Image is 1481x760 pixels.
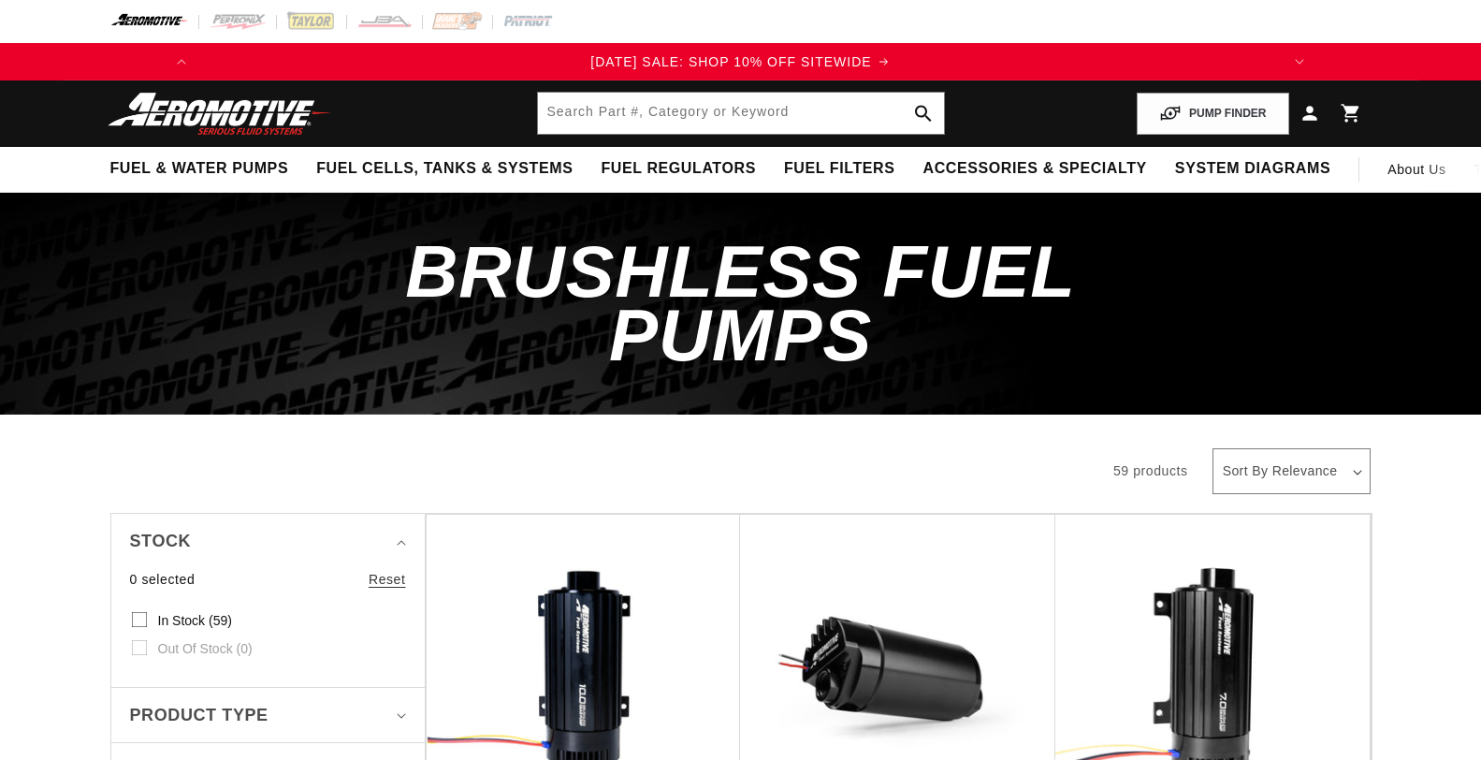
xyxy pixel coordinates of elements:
[158,612,232,629] span: In stock (59)
[158,640,253,657] span: Out of stock (0)
[64,43,1418,80] slideshow-component: Translation missing: en.sections.announcements.announcement_bar
[130,702,269,729] span: Product type
[130,569,196,590] span: 0 selected
[130,528,192,555] span: Stock
[784,159,895,179] span: Fuel Filters
[130,688,406,743] summary: Product type (0 selected)
[1373,147,1459,192] a: About Us
[1137,93,1288,135] button: PUMP FINDER
[302,147,587,191] summary: Fuel Cells, Tanks & Systems
[200,51,1280,72] div: Announcement
[770,147,909,191] summary: Fuel Filters
[200,51,1280,72] div: 1 of 3
[1175,159,1330,179] span: System Diagrams
[1387,162,1445,177] span: About Us
[96,147,303,191] summary: Fuel & Water Pumps
[405,230,1075,376] span: Brushless Fuel Pumps
[601,159,755,179] span: Fuel Regulators
[110,159,289,179] span: Fuel & Water Pumps
[103,92,337,136] img: Aeromotive
[200,51,1280,72] a: [DATE] SALE: SHOP 10% OFF SITEWIDE
[538,93,944,134] input: Search by Part Number, Category or Keyword
[590,54,871,69] span: [DATE] SALE: SHOP 10% OFF SITEWIDE
[923,159,1147,179] span: Accessories & Specialty
[587,147,769,191] summary: Fuel Regulators
[1113,463,1188,478] span: 59 products
[1281,43,1318,80] button: Translation missing: en.sections.announcements.next_announcement
[909,147,1161,191] summary: Accessories & Specialty
[1161,147,1344,191] summary: System Diagrams
[903,93,944,134] button: search button
[130,514,406,569] summary: Stock (0 selected)
[316,159,573,179] span: Fuel Cells, Tanks & Systems
[163,43,200,80] button: Translation missing: en.sections.announcements.previous_announcement
[369,569,406,590] a: Reset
